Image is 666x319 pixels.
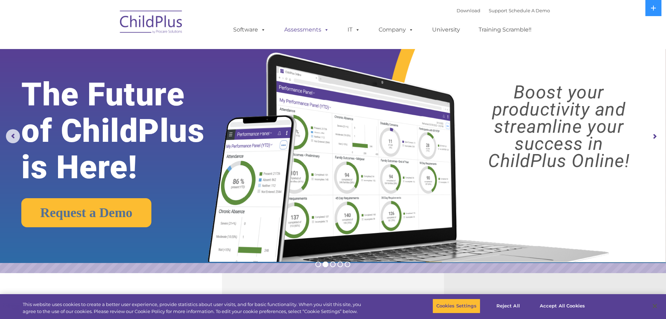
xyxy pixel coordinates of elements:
[457,8,480,13] a: Download
[97,75,127,80] span: Phone number
[23,301,366,315] div: This website uses cookies to create a better user experience, provide statistics about user visit...
[647,298,663,314] button: Close
[460,84,658,169] rs-layer: Boost your productivity and streamline your success in ChildPlus Online!
[97,46,119,51] span: Last name
[536,299,589,313] button: Accept All Cookies
[432,299,480,313] button: Cookies Settings
[341,23,367,37] a: IT
[21,198,151,227] a: Request a Demo
[277,23,336,37] a: Assessments
[486,299,530,313] button: Reject All
[457,8,550,13] font: |
[472,23,538,37] a: Training Scramble!!
[21,76,234,186] rs-layer: The Future of ChildPlus is Here!
[509,8,550,13] a: Schedule A Demo
[425,23,467,37] a: University
[489,8,507,13] a: Support
[226,23,273,37] a: Software
[116,6,186,41] img: ChildPlus by Procare Solutions
[372,23,421,37] a: Company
